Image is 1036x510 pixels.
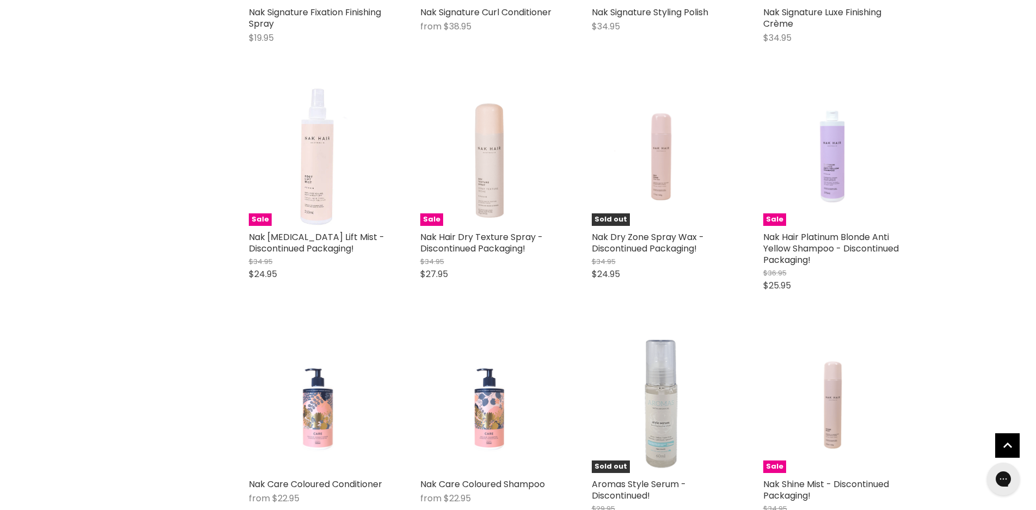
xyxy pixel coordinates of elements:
[615,87,707,226] img: Nak Dry Zone Spray Wax - Discontinued Packaging!
[249,268,277,280] span: $24.95
[420,478,545,490] a: Nak Care Coloured Shampoo
[249,213,272,226] span: Sale
[763,231,899,266] a: Nak Hair Platinum Blonde Anti Yellow Shampoo - Discontinued Packaging!
[444,20,471,33] span: $38.95
[420,6,551,19] a: Nak Signature Curl Conditioner
[420,87,559,226] img: Nak Hair Dry Texture Spray - Discontinued Packaging!
[763,32,792,44] span: $34.95
[444,492,471,505] span: $22.95
[249,334,388,473] a: Nak Care Coloured Conditioner
[249,492,270,505] span: from
[592,231,704,255] a: Nak Dry Zone Spray Wax - Discontinued Packaging!
[592,6,708,19] a: Nak Signature Styling Polish
[302,334,334,473] img: Nak Care Coloured Conditioner
[249,256,273,267] span: $34.95
[592,478,686,502] a: Aromas Style Serum - Discontinued!
[420,213,443,226] span: Sale
[249,87,388,226] a: Nak Hair Root Lift Mist - Discontinued Packaging!Sale
[420,256,444,267] span: $34.95
[763,6,881,30] a: Nak Signature Luxe Finishing Crème
[786,87,879,226] img: Nak Hair Platinum Blonde Anti Yellow Shampoo - Discontinued Packaging!
[763,279,791,292] span: $25.95
[249,231,384,255] a: Nak [MEDICAL_DATA] Lift Mist - Discontinued Packaging!
[763,268,787,278] span: $36.95
[420,87,559,226] a: Nak Hair Dry Texture Spray - Discontinued Packaging!Sale
[592,268,620,280] span: $24.95
[249,87,388,226] img: Nak Hair Root Lift Mist - Discontinued Packaging!
[592,334,731,473] a: Aromas Style Serum - Discontinued!Sold out
[592,256,616,267] span: $34.95
[592,213,630,226] span: Sold out
[420,334,559,473] a: Nak Care Coloured Shampoo
[420,492,442,505] span: from
[249,478,382,490] a: Nak Care Coloured Conditioner
[272,492,299,505] span: $22.95
[763,213,786,226] span: Sale
[420,231,543,255] a: Nak Hair Dry Texture Spray - Discontinued Packaging!
[420,20,442,33] span: from
[763,460,786,473] span: Sale
[592,87,731,226] a: Nak Dry Zone Spray Wax - Discontinued Packaging!Sold out
[592,460,630,473] span: Sold out
[786,334,879,473] img: Nak Shine Mist - Discontinued Packaging!
[763,478,889,502] a: Nak Shine Mist - Discontinued Packaging!
[592,20,620,33] span: $34.95
[763,334,902,473] a: Nak Shine Mist - Discontinued Packaging!Sale
[982,459,1025,499] iframe: Gorgias live chat messenger
[420,268,448,280] span: $27.95
[474,334,505,473] img: Nak Care Coloured Shampoo
[249,6,381,30] a: Nak Signature Fixation Finishing Spray
[249,32,274,44] span: $19.95
[763,87,902,226] a: Nak Hair Platinum Blonde Anti Yellow Shampoo - Discontinued Packaging!Sale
